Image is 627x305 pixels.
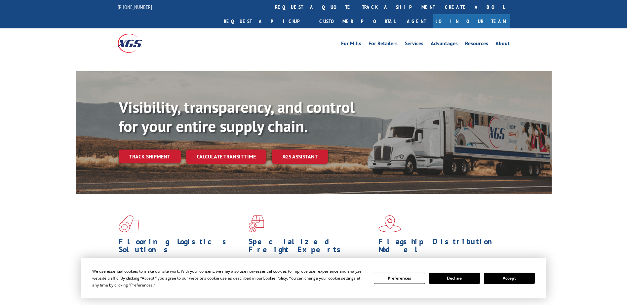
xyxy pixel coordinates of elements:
[378,238,503,257] h1: Flagship Distribution Model
[314,14,400,28] a: Customer Portal
[119,150,181,163] a: Track shipment
[369,41,398,48] a: For Retailers
[119,257,243,280] span: As an industry carrier of choice, XGS has brought innovation and dedication to flooring logistics...
[130,282,153,288] span: Preferences
[81,258,546,298] div: Cookie Consent Prompt
[378,257,500,272] span: Our agile distribution network gives you nationwide inventory management on demand.
[433,14,510,28] a: Join Our Team
[429,273,480,284] button: Decline
[249,238,373,257] h1: Specialized Freight Experts
[465,41,488,48] a: Resources
[495,41,510,48] a: About
[341,41,361,48] a: For Mills
[119,215,139,232] img: xgs-icon-total-supply-chain-intelligence-red
[484,273,535,284] button: Accept
[118,4,152,10] a: [PHONE_NUMBER]
[374,273,425,284] button: Preferences
[119,97,355,136] b: Visibility, transparency, and control for your entire supply chain.
[263,275,287,281] span: Cookie Policy
[119,238,244,257] h1: Flooring Logistics Solutions
[219,14,314,28] a: Request a pickup
[400,14,433,28] a: Agent
[431,41,458,48] a: Advantages
[378,215,401,232] img: xgs-icon-flagship-distribution-model-red
[92,268,366,288] div: We use essential cookies to make our site work. With your consent, we may also use non-essential ...
[249,215,264,232] img: xgs-icon-focused-on-flooring-red
[249,257,373,286] p: From overlength loads to delicate cargo, our experienced staff knows the best way to move your fr...
[186,150,266,164] a: Calculate transit time
[272,150,328,164] a: XGS ASSISTANT
[405,41,423,48] a: Services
